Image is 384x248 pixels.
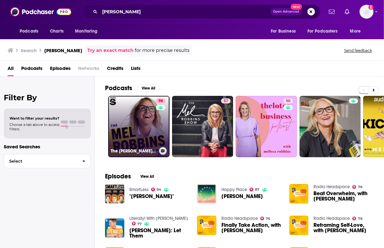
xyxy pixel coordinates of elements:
span: 76 [358,186,362,189]
a: PodcastsView All [105,84,160,92]
span: Beat Overwhelm, with [PERSON_NAME] [313,191,374,201]
a: Podcasts [21,63,42,76]
button: open menu [71,25,106,37]
a: Radio Headspace [221,216,258,221]
a: 57 [221,98,231,103]
span: for more precise results [135,47,189,54]
span: 94 [157,188,161,191]
span: New [291,4,302,10]
a: Charts [46,25,67,37]
span: Networks [78,63,99,76]
span: Charts [50,27,64,36]
img: Podchaser - Follow, Share and Rate Podcasts [10,6,71,18]
a: Happy Place [221,187,247,192]
img: Finally Take Action, with Mel Robbins [197,216,216,235]
span: Monitoring [75,27,97,36]
button: Send feedback [342,48,374,53]
a: "Mel Robbins" [129,194,174,199]
a: Show notifications dropdown [326,6,337,17]
a: Finally Take Action, with Mel Robbins [221,222,282,233]
h2: Podcasts [105,84,132,92]
button: open menu [303,25,347,37]
span: [PERSON_NAME]: Let Them [129,228,190,239]
span: For Business [271,27,296,36]
a: Reframing Self-Love, with Mel Robbins [313,222,374,233]
h3: [PERSON_NAME] [44,47,82,53]
span: 57 [224,98,228,104]
a: EpisodesView All [105,172,159,180]
a: 98 [156,98,165,103]
span: Open Advanced [273,10,300,13]
h2: Filter By [4,93,91,102]
a: All [8,63,14,76]
span: 87 [255,188,260,191]
span: Podcasts [20,27,38,36]
span: 77 [137,223,142,226]
a: 76 [352,217,362,220]
a: 76 [352,185,362,189]
span: More [350,27,361,36]
a: SmartLess [129,187,149,192]
span: For Podcasters [307,27,338,36]
a: Literally! With Rob Lowe [129,216,188,221]
img: Mel Robbins [197,184,216,203]
span: 98 [158,98,163,104]
h3: The [PERSON_NAME] Podcast [111,148,157,154]
a: Show notifications dropdown [342,6,352,17]
span: Logged in as jfalkner [360,5,374,19]
button: Select [4,154,91,168]
a: 77 [132,222,142,226]
button: Open AdvancedNew [270,8,302,15]
p: Saved Searches [4,144,91,150]
a: Episodes [50,63,71,76]
span: 76 [266,217,270,220]
h2: Episodes [105,172,131,180]
svg: Add a profile image [369,5,374,10]
a: 94 [151,188,162,191]
span: Select [4,159,77,163]
span: [PERSON_NAME] [221,194,263,199]
span: "[PERSON_NAME]" [129,194,174,199]
a: 76 [260,217,270,220]
a: Beat Overwhelm, with Mel Robbins [313,191,374,201]
div: Search podcasts, credits, & more... [83,4,320,19]
img: User Profile [360,5,374,19]
button: open menu [266,25,304,37]
img: "Mel Robbins" [105,184,124,203]
button: View All [137,84,160,92]
a: 98The [PERSON_NAME] Podcast [108,96,170,157]
span: 76 [358,217,362,220]
button: open menu [15,25,46,37]
img: Beat Overwhelm, with Mel Robbins [289,184,309,203]
button: View All [136,173,159,180]
a: 57 [172,96,233,157]
img: Reframing Self-Love, with Mel Robbins [289,216,309,235]
a: Lists [131,63,140,76]
img: Mel Robbins: Let Them [105,219,124,238]
a: Mel Robbins [221,194,263,199]
a: Credits [107,63,123,76]
span: Choose a tab above to access filters. [9,122,59,131]
a: 50 [236,96,297,157]
input: Search podcasts, credits, & more... [100,7,270,17]
span: Finally Take Action, with [PERSON_NAME] [221,222,282,233]
a: Radio Headspace [313,216,350,221]
span: Reframing Self-Love, with [PERSON_NAME] [313,222,374,233]
a: Radio Headspace [313,184,350,189]
button: open menu [346,25,369,37]
a: 50 [283,98,293,103]
span: Want to filter your results? [9,116,59,121]
span: 50 [286,98,290,104]
h3: Search [21,47,37,53]
button: Show profile menu [360,5,374,19]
